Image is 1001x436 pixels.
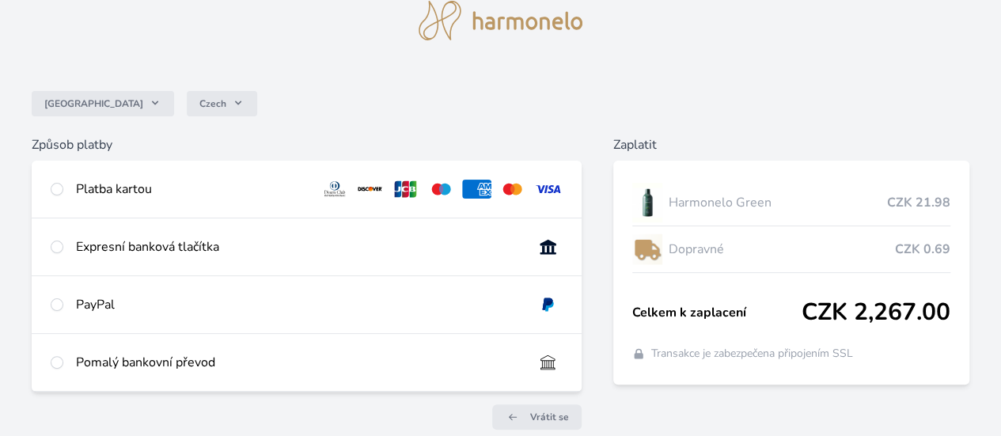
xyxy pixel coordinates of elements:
a: Vrátit se [492,404,582,430]
h6: Způsob platby [32,135,582,154]
img: logo.svg [419,1,583,40]
button: [GEOGRAPHIC_DATA] [32,91,174,116]
img: onlineBanking_CZ.svg [533,237,563,256]
h6: Zaplatit [613,135,969,154]
span: Dopravné [669,240,895,259]
img: paypal.svg [533,295,563,314]
div: Expresní banková tlačítka [76,237,521,256]
img: bankTransfer_IBAN.svg [533,353,563,372]
span: Czech [199,97,226,110]
div: Platba kartou [76,180,308,199]
span: Transakce je zabezpečena připojením SSL [651,346,853,362]
img: mc.svg [498,180,527,199]
img: visa.svg [533,180,563,199]
span: Harmonelo Green [669,193,887,212]
button: Czech [187,91,257,116]
img: discover.svg [355,180,385,199]
img: amex.svg [462,180,491,199]
span: CZK 21.98 [887,193,950,212]
img: delivery-lo.png [632,229,662,269]
div: Pomalý bankovní převod [76,353,521,372]
span: CZK 2,267.00 [802,298,950,327]
span: Vrátit se [530,411,569,423]
span: CZK 0.69 [895,240,950,259]
span: [GEOGRAPHIC_DATA] [44,97,143,110]
img: maestro.svg [427,180,456,199]
img: CLEAN_GREEN_se_stinem_x-lo.jpg [632,183,662,222]
img: jcb.svg [391,180,420,199]
div: PayPal [76,295,521,314]
span: Celkem k zaplacení [632,303,802,322]
img: diners.svg [320,180,350,199]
